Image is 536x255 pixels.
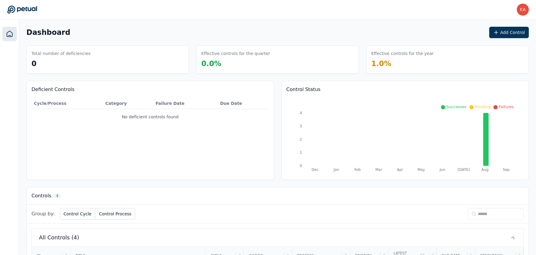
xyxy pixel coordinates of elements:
a: Go to Dashboard [7,5,37,14]
th: Due Date [218,98,269,109]
tspan: Jan [333,168,339,172]
button: Control Cycle [60,208,95,220]
tspan: 4 [300,111,302,115]
a: Dashboard [2,27,17,41]
span: 4 [54,193,61,199]
button: Control Process [95,208,135,220]
h3: Effective controls for the quarter [201,50,270,56]
button: Add Control [489,27,529,38]
span: Successes [446,105,466,109]
span: 0 [31,59,37,68]
h3: Effective controls for the year [371,50,434,56]
tspan: 2 [300,137,302,141]
tspan: 1 [300,150,302,155]
span: 1.0 % [371,59,391,68]
tspan: Apr [397,168,403,172]
th: Category [103,98,153,109]
span: All Controls (4) [39,233,79,242]
h3: Control Status [286,86,524,93]
tspan: Mar [375,168,382,172]
h3: Controls [31,192,51,199]
tspan: May [417,168,425,172]
h3: Total number of deficiencies [31,50,91,56]
tspan: Aug [481,168,488,172]
span: Pending [475,105,490,109]
tspan: [DATE] [457,168,470,172]
tspan: Jun [439,168,445,172]
tspan: 0 [300,164,302,168]
tspan: Feb [354,168,361,172]
td: No deficient controls found [31,109,269,125]
h1: Dashboard [26,28,70,37]
span: Group by: [31,210,55,217]
tspan: Sep [503,168,510,172]
button: All Controls (4) [32,229,523,247]
span: 0.0 % [201,59,221,68]
th: Cycle/Process [31,98,103,109]
th: Failure Date [153,98,218,109]
tspan: 3 [300,124,302,128]
span: Failures [499,105,514,109]
tspan: Dec [311,168,318,172]
img: karen.yeung@toasttab.com [517,4,529,16]
h3: Deficient Controls [31,86,269,93]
